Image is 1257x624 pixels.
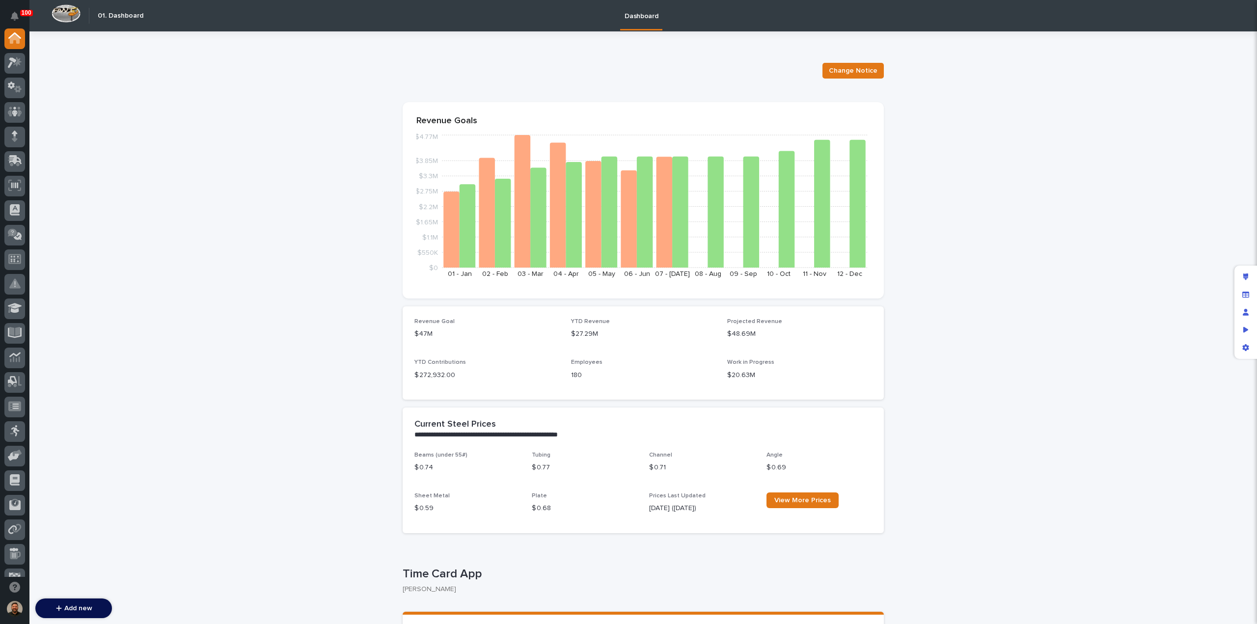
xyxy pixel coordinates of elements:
[1237,321,1255,339] div: Preview as
[4,6,25,27] button: Notifications
[532,452,550,458] span: Tubing
[403,567,880,581] p: Time Card App
[766,492,839,508] a: View More Prices
[414,370,559,380] p: $ 272,932.00
[571,329,716,339] p: $27.29M
[414,319,455,325] span: Revenue Goal
[571,370,716,380] p: 180
[414,419,496,430] h2: Current Steel Prices
[422,234,438,241] tspan: $1.1M
[4,577,25,597] button: Open support chat
[649,462,755,473] p: $ 0.71
[1237,339,1255,356] div: App settings
[414,359,466,365] span: YTD Contributions
[415,158,438,164] tspan: $3.85M
[727,329,872,339] p: $48.69M
[727,370,872,380] p: $20.63M
[822,63,884,79] button: Change Notice
[22,9,31,16] p: 100
[12,12,25,27] div: Notifications100
[649,503,755,514] p: [DATE] ([DATE])
[532,462,637,473] p: $ 0.77
[98,12,143,20] h2: 01. Dashboard
[727,359,774,365] span: Work in Progress
[730,271,757,277] text: 09 - Sep
[767,271,791,277] text: 10 - Oct
[532,503,637,514] p: $ 0.68
[649,493,706,499] span: Prices Last Updated
[571,319,610,325] span: YTD Revenue
[35,598,112,618] button: Add new
[837,271,862,277] text: 12 - Dec
[414,462,520,473] p: $ 0.74
[416,218,438,225] tspan: $1.65M
[655,271,690,277] text: 07 - [DATE]
[52,4,81,23] img: Workspace Logo
[766,452,783,458] span: Angle
[403,585,876,594] p: [PERSON_NAME]
[415,134,438,140] tspan: $4.77M
[414,503,520,514] p: $ 0.59
[415,188,438,195] tspan: $2.75M
[1237,303,1255,321] div: Manage users
[774,497,831,504] span: View More Prices
[4,598,25,619] button: users-avatar
[482,271,508,277] text: 02 - Feb
[429,265,438,271] tspan: $0
[419,173,438,180] tspan: $3.3M
[727,319,782,325] span: Projected Revenue
[448,271,472,277] text: 01 - Jan
[695,271,721,277] text: 08 - Aug
[829,66,877,76] span: Change Notice
[553,271,579,277] text: 04 - Apr
[532,493,547,499] span: Plate
[624,271,650,277] text: 06 - Jun
[416,116,870,127] p: Revenue Goals
[417,249,438,256] tspan: $550K
[419,203,438,210] tspan: $2.2M
[414,452,467,458] span: Beams (under 55#)
[571,359,602,365] span: Employees
[588,271,615,277] text: 05 - May
[1237,268,1255,286] div: Edit layout
[1237,286,1255,303] div: Manage fields and data
[414,329,559,339] p: $47M
[803,271,826,277] text: 11 - Nov
[518,271,544,277] text: 03 - Mar
[766,462,872,473] p: $ 0.69
[649,452,672,458] span: Channel
[414,493,450,499] span: Sheet Metal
